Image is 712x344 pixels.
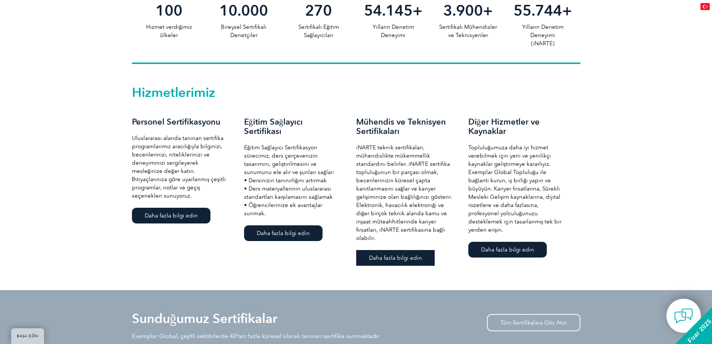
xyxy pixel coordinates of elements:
[305,1,332,19] font: 270
[514,1,562,19] font: 55.744
[531,40,555,47] font: (iNARTE)
[132,176,226,199] font: İhtiyaçlarınıza göre uyarlanmış çeşitli programlar, notlar ve geçiş seçenekleri sunuyoruz.
[487,314,580,331] a: Tüm Sertifikalara Göz Atın
[219,1,268,19] font: 10.000
[132,85,215,100] font: Hizmetlerimiz
[132,117,221,127] font: Personel Sertifikasyonu
[244,225,323,241] a: Daha fazla bilgi edin
[481,246,534,253] font: Daha fazla bilgi edin
[522,24,564,39] font: Yılların Denetim Deneyimi
[244,202,323,217] font: • Öğrencilerinize ek avantajlar sunmak.
[257,230,310,237] font: Daha fazla bilgi edin
[468,117,540,136] font: Diğer Hizmetler ve Kaynaklar
[132,208,210,223] a: Daha fazla bilgi edin
[145,212,198,219] font: Daha fazla bilgi edin
[700,3,710,10] img: tr
[364,1,413,19] font: 54.145
[244,185,333,200] font: • Ders materyallerinin uluslararası standartları karşılamasını sağlamak
[244,144,335,176] font: Eğitim Sağlayıcı Sertifikasyon sürecimiz, ders çerçevenizin tasarımını, geliştirilmesini ve sunum...
[244,177,327,184] font: • Dersinizin tanınırlığını artırmak
[413,1,423,19] font: +
[221,24,266,39] font: Bireysel Sertifikalı Denetçiler
[356,250,435,266] a: Daha fazla bilgi edin
[674,307,693,325] img: contact-chat.png
[468,144,562,233] font: Topluluğumuza daha iyi hizmet verebilmek için yeni ve yenilikçi kaynaklar geliştirmeye kararlıyız...
[155,1,182,19] font: 100
[500,319,567,326] font: Tüm Sertifikalara Göz Atın
[132,332,380,340] font: Exemplar Global, çeşitli sektörlerde 40'tan fazla küresel olarak tanınan sertifika sunmaktadır
[373,24,414,39] font: Yılların Denetim Deneyimi
[468,242,547,258] a: Daha fazla bilgi edin
[369,255,422,261] font: Daha fazla bilgi edin
[244,117,303,136] font: Eğitim Sağlayıcı Sertifikası
[483,1,493,19] font: +
[11,328,44,344] a: BAŞA DÖN
[356,144,452,241] font: iNARTE teknik sertifikaları, mühendislikte mükemmellik standardını belirler. iNARTE sertifika top...
[17,334,38,338] font: BAŞA DÖN
[562,1,572,19] font: +
[298,24,339,39] font: Sertifikalı Eğitim Sağlayıcıları
[439,24,497,39] font: Sertifikalı Mühendisler ve Teknisyenler
[132,311,278,326] font: Sunduğumuz Sertifikalar
[132,135,224,174] font: Uluslararası alanda tanınan sertifika programlarımız aracılığıyla bilginizi, becerilerinizi, nite...
[146,24,192,39] font: Hizmet verdiğimiz ülkeler
[356,117,446,136] font: Mühendis ve Teknisyen Sertifikaları
[443,1,483,19] font: 3.900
